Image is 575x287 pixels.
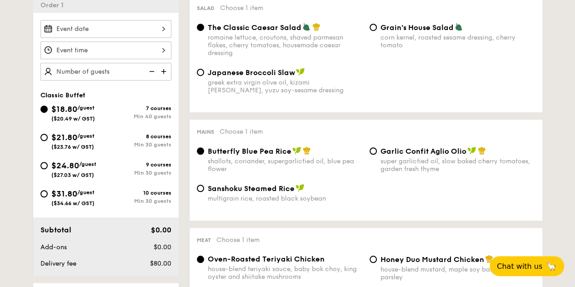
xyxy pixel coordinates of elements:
[40,260,76,267] span: Delivery fee
[312,23,320,31] img: icon-chef-hat.a58ddaea.svg
[208,184,295,193] span: Sanshoku Steamed Rice
[380,23,454,32] span: Grain's House Salad
[380,266,535,281] div: house-blend mustard, maple soy baked potato, parsley
[497,262,542,271] span: Chat with us
[467,146,476,155] img: icon-vegan.f8ff3823.svg
[303,146,311,155] img: icon-chef-hat.a58ddaea.svg
[106,198,171,204] div: Min 30 guests
[380,255,484,264] span: Honey Duo Mustard Chicken
[485,255,493,263] img: icon-chef-hat.a58ddaea.svg
[150,226,171,234] span: $0.00
[51,200,95,206] span: ($34.66 w/ GST)
[77,105,95,111] span: /guest
[220,4,263,12] span: Choose 1 item
[370,24,377,31] input: Grain's House Saladcorn kernel, roasted sesame dressing, cherry tomato
[220,128,263,136] span: Choose 1 item
[380,147,466,156] span: Garlic Confit Aglio Olio
[40,1,67,9] span: Order 1
[208,147,291,156] span: Butterfly Blue Pea Rice
[208,265,362,281] div: house-blend teriyaki sauce, baby bok choy, king oyster and shiitake mushrooms
[208,255,325,263] span: Oven-Roasted Teriyaki Chicken
[106,105,171,111] div: 7 courses
[208,195,362,202] div: multigrain rice, roasted black soybean
[51,104,77,114] span: $18.80
[208,157,362,173] div: shallots, coriander, supergarlicfied oil, blue pea flower
[197,237,211,243] span: Meat
[380,157,535,173] div: super garlicfied oil, slow baked cherry tomatoes, garden fresh thyme
[490,256,564,276] button: Chat with us🦙
[40,20,171,38] input: Event date
[106,170,171,176] div: Min 30 guests
[292,146,301,155] img: icon-vegan.f8ff3823.svg
[106,161,171,168] div: 9 courses
[106,113,171,120] div: Min 40 guests
[51,172,94,178] span: ($27.03 w/ GST)
[77,189,95,196] span: /guest
[208,23,301,32] span: The Classic Caesar Salad
[295,184,305,192] img: icon-vegan.f8ff3823.svg
[370,147,377,155] input: Garlic Confit Aglio Oliosuper garlicfied oil, slow baked cherry tomatoes, garden fresh thyme
[197,69,204,76] input: Japanese Broccoli Slawgreek extra virgin olive oil, kizami [PERSON_NAME], yuzu soy-sesame dressing
[302,23,310,31] img: icon-vegetarian.fe4039eb.svg
[51,132,77,142] span: $21.80
[197,147,204,155] input: Butterfly Blue Pea Riceshallots, coriander, supergarlicfied oil, blue pea flower
[40,190,48,197] input: $31.80/guest($34.66 w/ GST)10 coursesMin 30 guests
[216,236,260,244] span: Choose 1 item
[197,5,215,11] span: Salad
[40,91,85,99] span: Classic Buffet
[40,106,48,113] input: $18.80/guest($20.49 w/ GST)7 coursesMin 40 guests
[51,116,95,122] span: ($20.49 w/ GST)
[197,256,204,263] input: Oven-Roasted Teriyaki Chickenhouse-blend teriyaki sauce, baby bok choy, king oyster and shiitake ...
[296,68,305,76] img: icon-vegan.f8ff3823.svg
[153,243,171,251] span: $0.00
[208,79,362,94] div: greek extra virgin olive oil, kizami [PERSON_NAME], yuzu soy-sesame dressing
[370,256,377,263] input: Honey Duo Mustard Chickenhouse-blend mustard, maple soy baked potato, parsley
[144,63,158,80] img: icon-reduce.1d2dbef1.svg
[106,141,171,148] div: Min 30 guests
[197,24,204,31] input: The Classic Caesar Saladromaine lettuce, croutons, shaved parmesan flakes, cherry tomatoes, house...
[208,34,362,57] div: romaine lettuce, croutons, shaved parmesan flakes, cherry tomatoes, housemade caesar dressing
[40,243,67,251] span: Add-ons
[208,68,295,77] span: Japanese Broccoli Slaw
[77,133,95,139] span: /guest
[40,226,71,234] span: Subtotal
[51,144,94,150] span: ($23.76 w/ GST)
[158,63,171,80] img: icon-add.58712e84.svg
[197,185,204,192] input: Sanshoku Steamed Ricemultigrain rice, roasted black soybean
[546,261,557,272] span: 🦙
[380,34,535,49] div: corn kernel, roasted sesame dressing, cherry tomato
[478,146,486,155] img: icon-chef-hat.a58ddaea.svg
[40,63,171,81] input: Number of guests
[40,162,48,169] input: $24.80/guest($27.03 w/ GST)9 coursesMin 30 guests
[455,23,463,31] img: icon-vegetarian.fe4039eb.svg
[51,189,77,199] span: $31.80
[106,190,171,196] div: 10 courses
[51,161,79,171] span: $24.80
[40,41,171,59] input: Event time
[106,133,171,140] div: 8 courses
[40,134,48,141] input: $21.80/guest($23.76 w/ GST)8 coursesMin 30 guests
[150,260,171,267] span: $80.00
[197,129,214,135] span: Mains
[79,161,96,167] span: /guest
